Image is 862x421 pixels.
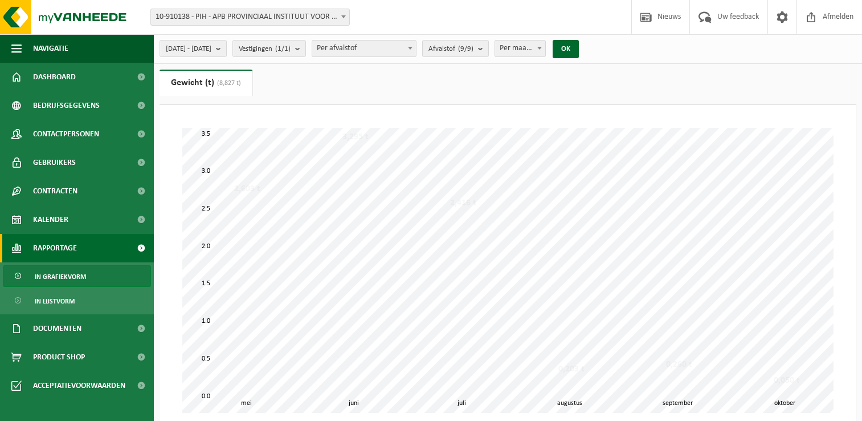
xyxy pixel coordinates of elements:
[33,234,77,262] span: Rapportage
[166,41,211,58] span: [DATE] - [DATE]
[447,197,479,209] div: 2,416 t
[33,177,77,205] span: Contracten
[422,40,489,57] button: Afvalstof(9/9)
[458,45,473,52] count: (9/9)
[239,41,291,58] span: Vestigingen
[495,40,546,57] span: Per maand
[312,41,416,56] span: Per afvalstof
[312,40,416,57] span: Per afvalstof
[160,40,227,57] button: [DATE] - [DATE]
[33,343,85,371] span: Product Shop
[231,183,263,195] div: 2,603 t
[771,375,803,386] div: 0,050 t
[555,363,587,375] div: 0,203 t
[151,9,349,25] span: 10-910138 - PIH - APB PROVINCIAAL INSTITUUT VOOR HYGIENE - ANTWERPEN
[340,131,371,143] div: 3,295 t
[33,148,76,177] span: Gebruikers
[553,40,579,58] button: OK
[33,34,68,63] span: Navigatie
[160,70,252,96] a: Gewicht (t)
[495,41,546,56] span: Per maand
[3,290,151,311] a: In lijstvorm
[35,266,86,288] span: In grafiekvorm
[3,265,151,287] a: In grafiekvorm
[214,80,241,87] span: (8,827 t)
[33,371,125,400] span: Acceptatievoorwaarden
[33,63,76,91] span: Dashboard
[33,91,100,120] span: Bedrijfsgegevens
[232,40,306,57] button: Vestigingen(1/1)
[33,205,68,234] span: Kalender
[33,120,99,148] span: Contactpersonen
[428,41,473,58] span: Afvalstof
[33,314,81,343] span: Documenten
[275,45,291,52] count: (1/1)
[35,290,75,312] span: In lijstvorm
[150,9,350,26] span: 10-910138 - PIH - APB PROVINCIAAL INSTITUUT VOOR HYGIENE - ANTWERPEN
[663,359,695,370] div: 0,260 t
